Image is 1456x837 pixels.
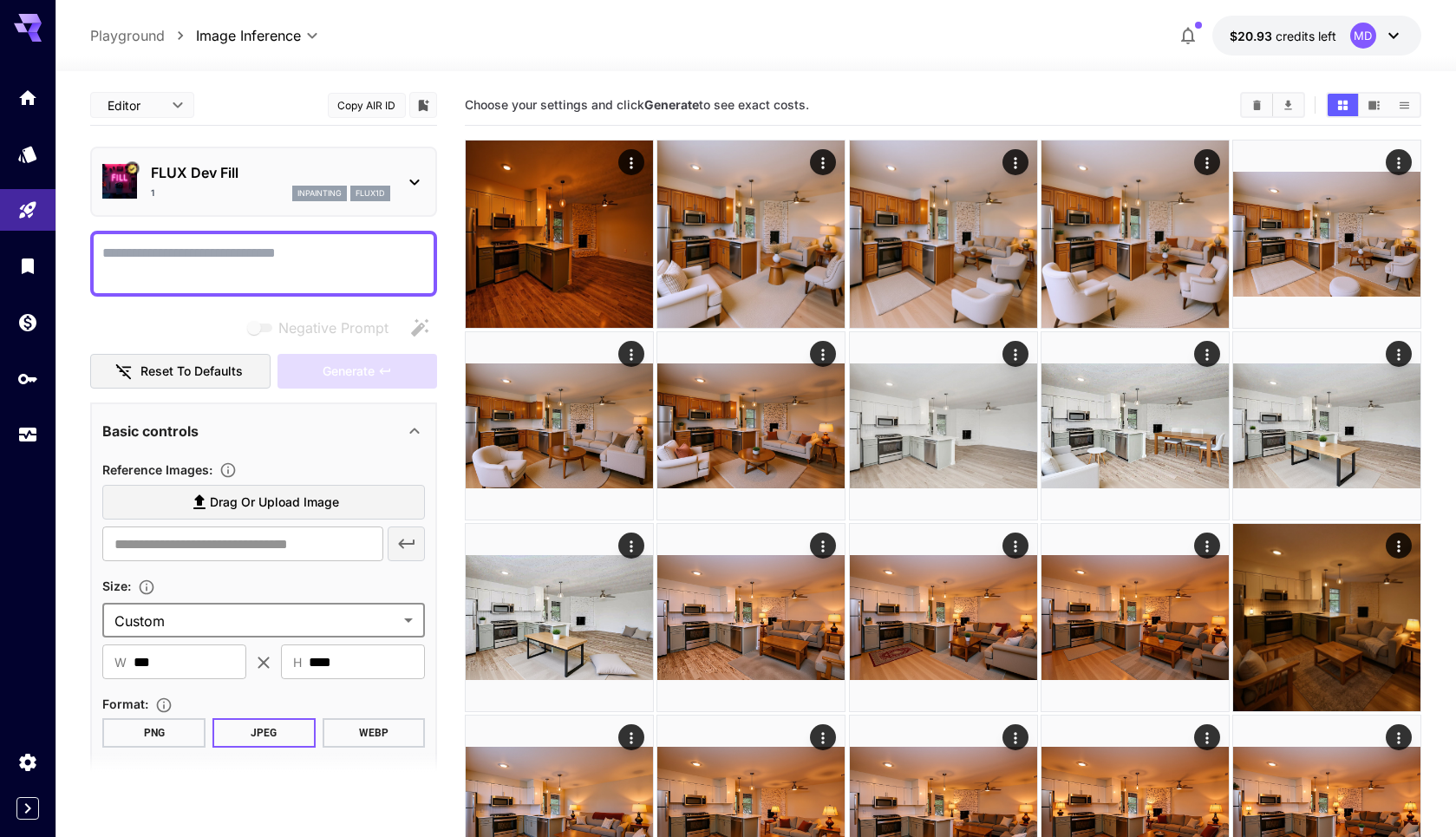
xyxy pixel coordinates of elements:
nav: breadcrumb [90,25,196,46]
div: $20.93347 [1230,27,1336,45]
div: Actions [618,341,644,367]
button: Expand sidebar [16,797,39,820]
span: Editor [108,96,161,114]
div: Playground [17,199,38,221]
img: Z [657,141,845,328]
div: Actions [1194,724,1220,750]
div: Actions [810,149,836,175]
p: 1 [151,186,154,199]
div: Models [17,143,38,165]
div: Certified Model – Vetted for best performance and includes a commercial license.FLUX Dev Fill1inp... [102,155,425,208]
img: Z [850,141,1037,328]
img: Z [1041,524,1229,711]
div: Clear ImagesDownload All [1240,92,1305,118]
button: Certified Model – Vetted for best performance and includes a commercial license. [126,162,140,176]
div: Actions [1386,724,1412,750]
button: PNG [102,718,206,748]
p: flux1d [356,187,385,199]
span: Image Inference [196,25,301,46]
button: Show images in grid view [1328,94,1358,116]
div: Home [17,87,38,108]
div: Wallet [17,311,38,333]
img: 2Q== [466,141,653,328]
span: credits left [1276,29,1336,43]
div: Usage [17,424,38,446]
a: Playground [90,25,165,46]
button: $20.93347MD [1212,16,1421,56]
p: Basic controls [102,421,199,441]
span: W [114,652,127,672]
div: Actions [1002,341,1028,367]
div: API Keys [17,368,38,389]
button: Add to library [415,95,431,115]
img: Z [466,332,653,520]
div: Actions [1002,724,1028,750]
div: Actions [1002,533,1028,559]
p: inpainting [297,187,342,199]
img: Z [1233,332,1420,520]
img: 2Q== [466,524,653,711]
div: Actions [1386,149,1412,175]
span: Custom [114,611,397,631]
div: Actions [1002,149,1028,175]
button: Show images in list view [1389,94,1420,116]
button: Clear Images [1242,94,1272,116]
div: MD [1350,23,1376,49]
span: Size : [102,579,131,593]
div: Basic controls [102,410,425,452]
span: $20.93 [1230,29,1276,43]
div: Actions [810,724,836,750]
img: 2Q== [657,524,845,711]
div: Actions [1386,533,1412,559]
button: Show images in video view [1359,94,1389,116]
span: Reference Images : [102,462,212,477]
button: Adjust the dimensions of the generated image by specifying its width and height in pixels, or sel... [131,579,162,596]
div: Actions [1194,341,1220,367]
img: 2Q== [1041,141,1229,328]
span: Negative Prompt [278,317,388,338]
label: Drag or upload image [102,485,425,520]
div: Library [17,255,38,277]
p: FLUX Dev Fill [151,162,390,183]
button: JPEG [212,718,316,748]
div: Actions [618,533,644,559]
button: Upload a reference image to guide the result. This is needed for Image-to-Image or Inpainting. Su... [212,461,244,479]
button: Copy AIR ID [328,93,406,118]
div: Actions [810,533,836,559]
div: Actions [618,149,644,175]
img: Z [850,524,1037,711]
span: Drag or upload image [210,492,339,513]
div: Actions [1194,533,1220,559]
button: Download All [1273,94,1303,116]
img: 9k= [1233,141,1420,328]
span: H [293,652,302,672]
button: WEBP [323,718,426,748]
img: Z [657,332,845,520]
button: Choose the file format for the output image. [148,696,180,714]
img: 9k= [1041,332,1229,520]
button: Reset to defaults [90,354,271,389]
img: 2Q== [850,332,1037,520]
span: Choose your settings and click to see exact costs. [465,97,809,112]
span: Format : [102,696,148,711]
div: Actions [618,724,644,750]
img: Z [1233,524,1420,711]
div: Settings [17,751,38,773]
div: Actions [810,341,836,367]
div: Actions [1194,149,1220,175]
div: Actions [1386,341,1412,367]
span: Negative prompts are not compatible with the selected model. [244,317,402,338]
div: Show images in grid viewShow images in video viewShow images in list view [1326,92,1421,118]
b: Generate [644,97,699,112]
